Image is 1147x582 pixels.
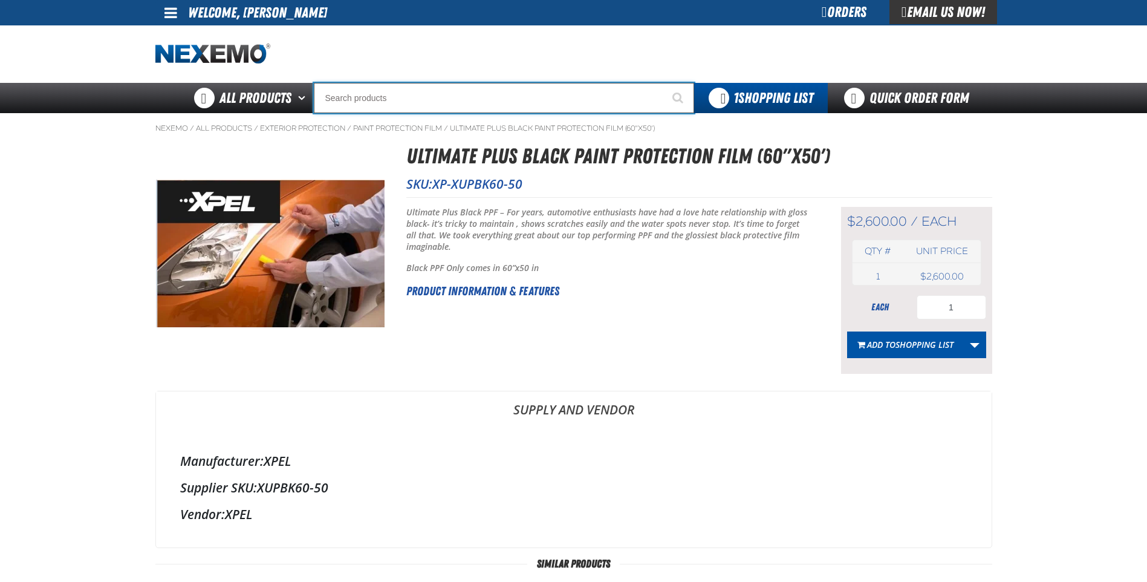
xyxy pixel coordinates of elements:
span: / [911,214,918,229]
p: Ultimate Plus Black PPF – For years, automotive enthusiasts have had a love hate relationship wit... [406,207,811,253]
button: Open All Products pages [294,83,314,113]
span: each [921,214,957,229]
span: / [254,123,258,133]
div: XPEL [180,506,967,523]
label: Vendor: [180,506,225,523]
th: Unit price [903,240,980,263]
span: Shopping List [895,339,954,350]
a: Nexemo [155,123,188,133]
a: Paint Protection Film [353,123,442,133]
nav: Breadcrumbs [155,123,992,133]
input: Search [314,83,694,113]
button: You have 1 Shopping List. Open to view details [694,83,828,113]
label: Manufacturer: [180,453,264,469]
a: Exterior Protection [260,123,345,133]
div: each [847,301,914,314]
span: / [444,123,448,133]
th: Qty # [853,240,904,263]
h1: Ultimate Plus Black Paint Protection Film (60"x50') [406,140,992,172]
span: XP-XUPBK60-50 [432,175,522,192]
a: All Products [196,123,252,133]
h2: Product Information & Features [406,282,811,300]
a: Quick Order Form [828,83,992,113]
strong: 1 [733,90,738,106]
input: Product Quantity [917,295,986,319]
img: Ultimate Plus Black Paint Protection Film (60"x50') [156,180,385,327]
a: Ultimate Plus Black Paint Protection Film (60"x50') [450,123,655,133]
span: 1 [876,271,880,282]
a: More Actions [963,332,986,358]
span: / [347,123,351,133]
button: Start Searching [664,83,694,113]
button: Add toShopping List [847,332,964,358]
a: Supply and Vendor [156,391,992,428]
p: Black PPF Only comes in 60”x50 in [406,263,811,274]
p: SKU: [406,175,992,192]
a: Home [155,44,270,65]
img: Nexemo logo [155,44,270,65]
span: Add to [867,339,954,350]
span: Similar Products [527,558,620,570]
div: XPEL [180,453,967,469]
span: Shopping List [733,90,813,106]
div: XUPBK60-50 [180,479,967,496]
span: $2,600.00 [847,214,907,229]
span: All Products [219,87,291,109]
td: $2,600.00 [903,268,980,285]
span: / [190,123,194,133]
label: Supplier SKU: [180,479,257,496]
